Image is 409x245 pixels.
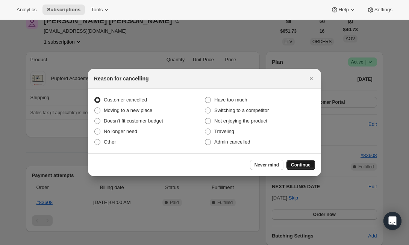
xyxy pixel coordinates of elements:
span: Doesn't fit customer budget [104,118,163,124]
button: Close [306,73,317,84]
span: Continue [291,162,311,168]
button: Continue [286,160,315,170]
span: Tools [91,7,103,13]
button: Help [326,5,361,15]
button: Analytics [12,5,41,15]
span: Have too much [214,97,247,103]
span: Subscriptions [47,7,80,13]
span: Analytics [17,7,36,13]
button: Settings [362,5,397,15]
span: Not enjoying the product [214,118,267,124]
span: No longer need [104,129,137,134]
span: Customer cancelled [104,97,147,103]
span: Other [104,139,116,145]
span: Switching to a competitor [214,107,269,113]
button: Tools [86,5,115,15]
span: Never mind [254,162,279,168]
span: Settings [374,7,392,13]
button: Subscriptions [42,5,85,15]
span: Moving to a new place [104,107,152,113]
span: Help [338,7,348,13]
span: Admin cancelled [214,139,250,145]
div: Open Intercom Messenger [383,212,401,230]
h2: Reason for cancelling [94,75,148,82]
span: Traveling [214,129,234,134]
button: Never mind [250,160,283,170]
